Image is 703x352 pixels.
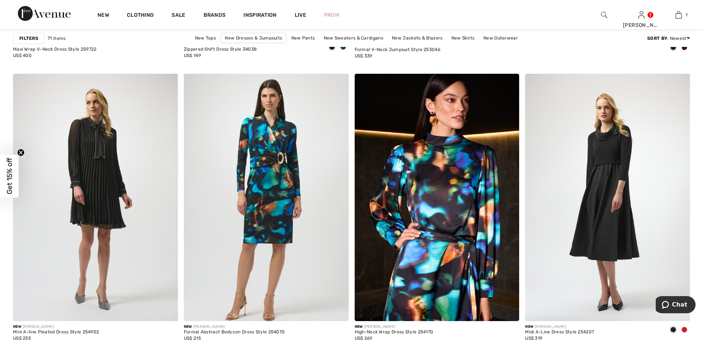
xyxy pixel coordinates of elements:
button: Close teaser [17,149,25,156]
a: Prom [324,11,339,19]
div: Maxi Wrap V-Neck Dress Style 259722 [13,47,97,52]
a: New Dresses & Jumpsuits [221,33,286,43]
div: Black [668,324,679,336]
a: Brands [204,12,226,20]
div: Black [326,41,338,54]
span: US$ 149 [184,53,201,58]
strong: Filters [19,35,38,42]
strong: Sort By [647,36,667,41]
span: 71 items [48,35,65,42]
div: Black [668,42,679,54]
div: Mini A-line Pleated Dress Style 254902 [13,330,99,335]
div: Midi A-Line Dress Style 254207 [525,330,594,335]
div: Zippered Shift Dress Style 34038 [184,47,257,52]
span: New [13,324,21,329]
img: Formal Abstract Bodycon Dress Style 254070. Black/Multi [184,74,349,321]
div: [PERSON_NAME] [623,21,659,29]
div: [PERSON_NAME] [13,324,99,330]
div: Merlot [679,42,690,54]
img: Mini A-line Pleated Dress Style 254902. Black [13,74,178,321]
div: Formal V-Neck Jumpsuit Style 253046 [355,47,441,53]
a: New Tops [191,33,220,43]
img: My Info [638,10,645,19]
img: My Bag [675,10,682,19]
span: New [184,324,192,329]
img: Midi A-Line Dress Style 254207. Deep cherry [525,74,690,321]
div: [PERSON_NAME] [355,324,434,330]
a: Sign In [638,11,645,18]
span: New [525,324,533,329]
span: US$ 319 [525,336,542,341]
a: New Outerwear [480,33,522,43]
a: Clothing [127,12,154,20]
div: Deep cherry [679,324,690,336]
div: Teal [338,41,349,54]
a: Sale [172,12,185,20]
a: New Pants [288,33,319,43]
div: [PERSON_NAME] [525,324,594,330]
div: Formal Abstract Bodycon Dress Style 254070 [184,330,285,335]
span: US$ 339 [355,53,373,58]
span: New [355,324,363,329]
a: New Sweaters & Cardigans [320,33,387,43]
a: New Skirts [448,33,479,43]
span: US$ 255 [13,336,31,341]
a: Live [295,11,306,19]
a: 1 [660,10,697,19]
span: Inspiration [243,12,277,20]
span: US$ 400 [13,53,32,58]
div: High-Neck Wrap Dress Style 254170 [355,330,434,335]
iframe: Opens a widget where you can chat to one of our agents [656,296,696,315]
a: New Jackets & Blazers [388,33,446,43]
a: New [98,12,109,20]
div: : Newest [647,35,690,42]
img: 1ère Avenue [18,6,71,21]
span: US$ 215 [184,336,201,341]
span: Get 15% off [5,158,14,194]
span: 1 [686,12,687,18]
span: US$ 269 [355,336,373,341]
img: High-Neck Wrap Dress Style 254170. Black/Multi [355,74,520,321]
div: [PERSON_NAME] [184,324,285,330]
img: search the website [601,10,607,19]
